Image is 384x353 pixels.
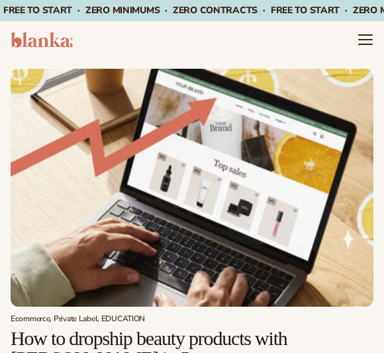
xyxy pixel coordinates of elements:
[11,69,373,307] img: Growing money with ecommerce
[3,4,271,17] span: Free to start · ZERO minimums · ZERO contracts
[263,4,265,17] span: ·
[11,32,73,48] img: logo
[11,315,373,323] div: Ecommerce, Private Label, EDUCATION
[358,32,373,48] summary: Menu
